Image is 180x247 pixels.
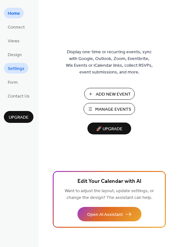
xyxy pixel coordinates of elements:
button: Open AI Assistant [77,207,141,221]
span: Contact Us [8,93,30,100]
span: Edit Your Calendar with AI [77,177,141,186]
span: Form [8,79,18,86]
a: Form [4,77,22,87]
span: Display one-time or recurring events, sync with Google, Outlook, Zoom, Eventbrite, Wix Events or ... [66,49,153,76]
span: Home [8,10,20,17]
span: Upgrade [9,114,29,121]
span: Design [8,52,22,58]
button: 🚀 Upgrade [87,123,131,134]
span: 🚀 Upgrade [91,125,127,133]
a: Views [4,35,23,46]
span: Add New Event [96,91,131,98]
span: Settings [8,65,24,72]
span: Manage Events [95,106,131,113]
button: Add New Event [84,88,135,100]
a: Home [4,8,24,18]
button: Manage Events [84,103,135,115]
span: Open AI Assistant [87,211,123,218]
span: Views [8,38,20,45]
a: Contact Us [4,90,33,101]
a: Connect [4,21,29,32]
span: Connect [8,24,25,31]
button: Upgrade [4,111,33,123]
a: Settings [4,63,28,73]
a: Design [4,49,26,60]
span: Want to adjust the layout, update settings, or change the design? The assistant can help. [65,187,154,202]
